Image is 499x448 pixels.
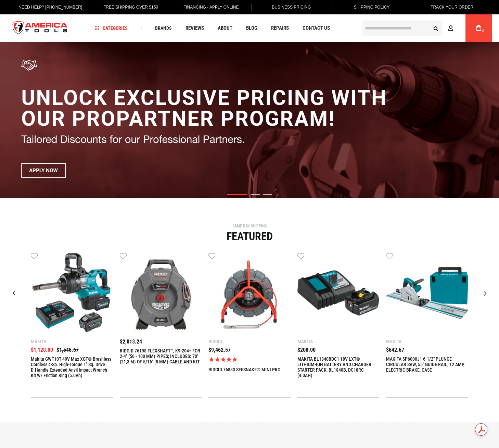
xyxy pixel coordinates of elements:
[7,15,73,41] a: store logo
[297,252,380,334] img: MAKITA BL1840BDC1 18V LXT® LITHIUM-ION BATTERY AND CHARGER STARTER PACK, BL1840B, DC18RC (4.0AH)
[152,24,175,33] a: Brands
[208,252,291,334] img: RIDGID 76883 SEESNAKE® MINI PRO
[429,22,442,35] button: Search
[386,252,468,336] a: MAKITA SP6000J1 6-1/2" PLUNGE CIRCULAR SAW, 55" GUIDE RAIL, 12 AMP, ELECTRIC BRAKE, CASE
[185,26,204,31] span: Reviews
[208,339,291,344] div: Ridgid
[5,285,22,302] div: Previous slide
[472,14,485,42] a: 0
[271,26,289,31] span: Repairs
[7,15,73,41] img: America Tools
[386,252,468,398] div: 5 / 9
[303,26,330,31] span: Contact Us
[215,24,235,33] a: About
[31,356,113,378] a: Makita GWT10T 40V max XGT® Brushless Cordless 4‑Sp. High‑Torque 1" Sq. Drive D‑Handle Extended An...
[120,252,202,336] a: RIDGID 76198 FLEXSHAFT™, K9-204+ FOR 2-4
[31,252,113,398] div: 1 / 9
[297,252,380,336] a: MAKITA BL1840BDC1 18V LXT® LITHIUM-ION BATTERY AND CHARGER STARTER PACK, BL1840B, DC18RC (4.0AH)
[155,26,172,30] span: Brands
[386,356,468,373] a: MAKITA SP6000J1 6-1/2" PLUNGE CIRCULAR SAW, 55" GUIDE RAIL, 12 AMP, ELECTRIC BRAKE, CASE
[120,338,142,345] span: $2,013.24
[95,26,128,30] span: Categories
[246,26,257,31] span: Blog
[31,252,113,336] a: Makita GWT10T 40V max XGT® Brushless Cordless 4‑Sp. High‑Torque 1" Sq. Drive D‑Handle Extended An...
[386,252,468,334] img: MAKITA SP6000J1 6-1/2" PLUNGE CIRCULAR SAW, 55" GUIDE RAIL, 12 AMP, ELECTRIC BRAKE, CASE
[208,347,231,353] span: $9,462.57
[243,24,260,33] a: Blog
[208,367,280,372] a: RIDGID 76883 SEESNAKE® MINI PRO
[182,24,207,33] a: Reviews
[482,29,484,33] span: 0
[5,231,494,242] div: Featured
[120,252,202,398] div: 2 / 9
[208,356,291,363] span: Rated 5.0 out of 5 stars 1 reviews
[386,347,404,353] span: $642.67
[120,252,202,334] img: RIDGID 76198 FLEXSHAFT™, K9-204+ FOR 2-4
[477,285,494,302] div: Next slide
[297,356,380,378] a: MAKITA BL1840BDC1 18V LXT® LITHIUM-ION BATTERY AND CHARGER STARTER PACK, BL1840B, DC18RC (4.0AH)
[56,347,79,353] span: $1,546.67
[5,224,494,228] div: SAME DAY SHIPPING
[120,348,202,364] a: RIDGID 76198 FLEXSHAFT™, K9-204+ FOR 2-4" (50 - 100 MM) PIPES; INCLUDES: 70' (21,3 M) OF 5/16" (8...
[92,24,131,33] a: Categories
[386,339,468,344] div: Makita
[31,339,113,344] div: Makita
[354,5,390,10] span: Shipping Policy
[297,347,316,353] span: $208.00
[31,252,113,334] img: Makita GWT10T 40V max XGT® Brushless Cordless 4‑Sp. High‑Torque 1" Sq. Drive D‑Handle Extended An...
[208,252,291,398] div: 3 / 9
[218,26,232,31] span: About
[268,24,292,33] a: Repairs
[297,339,380,344] div: Makita
[31,347,53,353] span: $1,120.00
[297,252,380,398] div: 4 / 9
[299,24,333,33] a: Contact Us
[208,252,291,336] a: RIDGID 76883 SEESNAKE® MINI PRO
